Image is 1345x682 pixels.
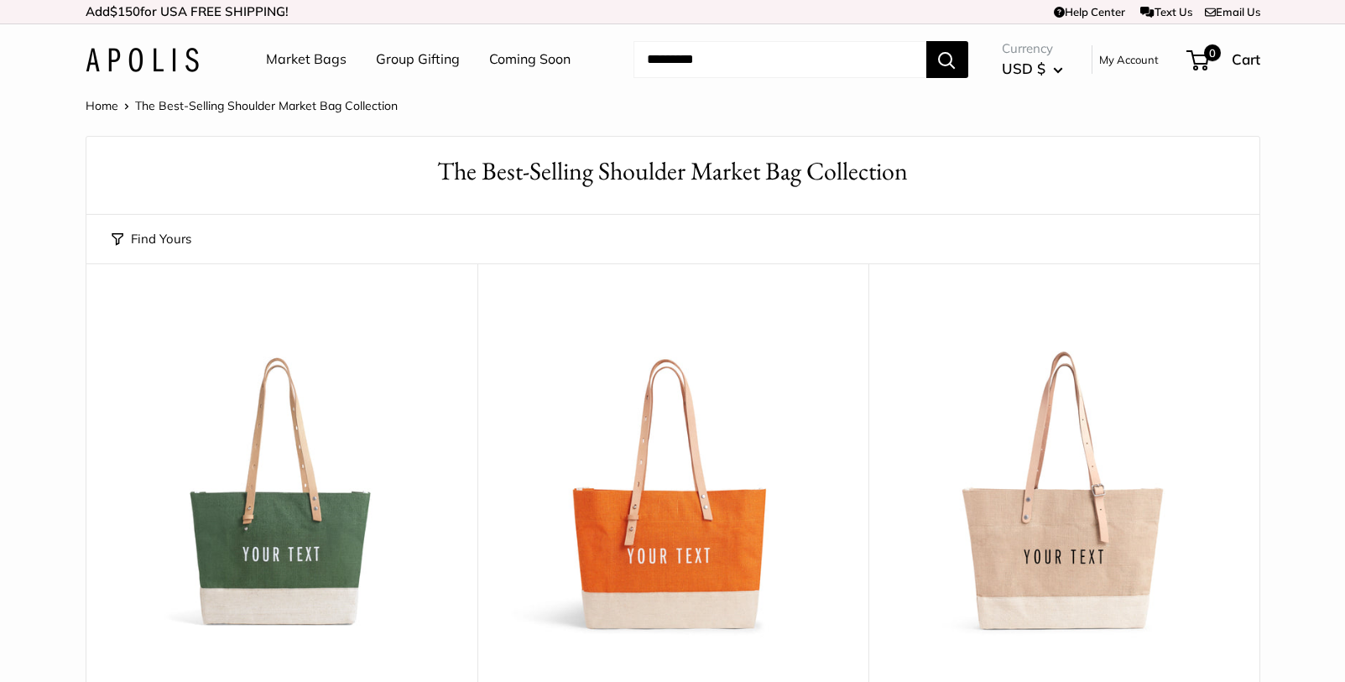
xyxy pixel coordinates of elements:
[112,227,191,251] button: Find Yours
[494,305,852,663] a: Make it yours with custom, printed text.Shoulder Market Bag in Citrus
[1188,46,1260,73] a: 0 Cart
[1002,55,1063,82] button: USD $
[86,98,118,113] a: Home
[1203,44,1220,61] span: 0
[1140,5,1191,18] a: Text Us
[266,47,347,72] a: Market Bags
[112,154,1234,190] h1: The Best-Selling Shoulder Market Bag Collection
[86,95,398,117] nav: Breadcrumb
[86,48,199,72] img: Apolis
[110,3,140,19] span: $150
[135,98,398,113] span: The Best-Selling Shoulder Market Bag Collection
[633,41,926,78] input: Search...
[494,305,852,663] img: Make it yours with custom, printed text.
[103,305,461,663] img: Shoulder Market Bag in Field Green
[376,47,460,72] a: Group Gifting
[103,305,461,663] a: Shoulder Market Bag in Field GreenShoulder Market Bag in Field Green
[1205,5,1260,18] a: Email Us
[1002,60,1045,77] span: USD $
[1054,5,1125,18] a: Help Center
[1002,37,1063,60] span: Currency
[926,41,968,78] button: Search
[885,305,1243,663] a: Shoulder Market Bag in NaturalShoulder Market Bag in Natural
[489,47,571,72] a: Coming Soon
[1232,50,1260,68] span: Cart
[885,305,1243,663] img: Shoulder Market Bag in Natural
[1099,49,1159,70] a: My Account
